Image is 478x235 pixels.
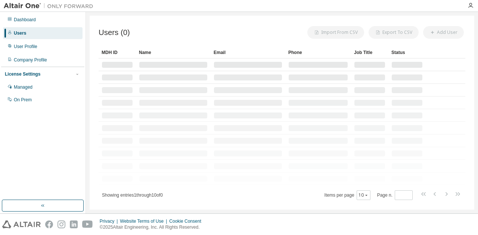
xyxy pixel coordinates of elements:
[4,2,97,10] img: Altair One
[139,47,208,58] div: Name
[45,220,53,228] img: facebook.svg
[325,190,370,200] span: Items per page
[120,218,169,224] div: Website Terms of Use
[14,30,26,36] div: Users
[354,47,385,58] div: Job Title
[358,192,369,198] button: 10
[100,218,120,224] div: Privacy
[214,47,282,58] div: Email
[14,84,32,90] div: Managed
[391,47,423,58] div: Status
[14,44,37,50] div: User Profile
[377,190,413,200] span: Page n.
[307,26,364,39] button: Import From CSV
[99,28,130,37] span: Users (0)
[14,17,36,23] div: Dashboard
[82,220,93,228] img: youtube.svg
[169,218,205,224] div: Cookie Consent
[14,57,47,63] div: Company Profile
[102,193,163,198] span: Showing entries 1 through 10 of 0
[5,71,40,77] div: License Settings
[14,97,32,103] div: On Prem
[369,26,419,39] button: Export To CSV
[100,224,206,231] p: © 2025 Altair Engineering, Inc. All Rights Reserved.
[58,220,65,228] img: instagram.svg
[288,47,348,58] div: Phone
[2,220,41,228] img: altair_logo.svg
[70,220,78,228] img: linkedin.svg
[102,47,133,58] div: MDH ID
[423,26,464,39] button: Add User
